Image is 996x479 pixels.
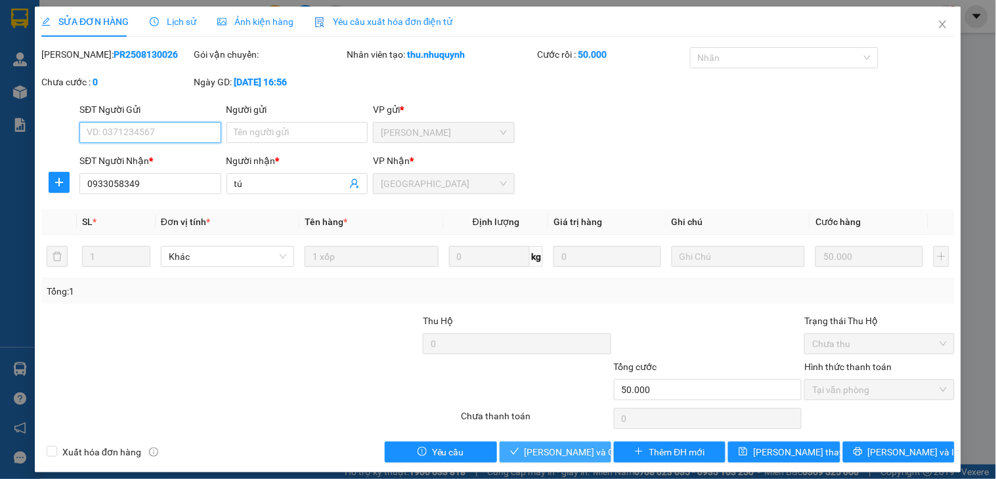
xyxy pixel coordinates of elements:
span: close [938,19,948,30]
div: Nhân viên tạo: [347,47,535,62]
button: plus [49,172,70,193]
input: VD: Bàn, Ghế [305,246,438,267]
span: [PERSON_NAME] và In [868,445,960,459]
button: check[PERSON_NAME] và Giao hàng [500,442,611,463]
span: CHƯA CƯỚC: [88,94,192,131]
span: plus [49,177,69,188]
span: Giá trị hàng [553,217,602,227]
span: printer [854,447,863,457]
b: thu.nhuquynh [407,49,465,60]
div: Người gửi [227,102,368,117]
span: user-add [349,178,360,189]
button: delete [47,246,68,267]
span: Tên hàng [305,217,347,227]
span: Thu Hộ [423,316,453,326]
span: Chưa thu [812,334,946,354]
div: Chưa cước : [41,75,191,89]
img: icon [314,17,325,28]
input: 0 [553,246,661,267]
span: Lịch sử [150,16,196,27]
span: Sài Gòn [381,174,506,194]
b: PR2508130026 [114,49,178,60]
span: Yêu cầu [432,445,464,459]
span: Định lượng [473,217,519,227]
span: check [510,447,519,457]
div: SĐT Người Nhận [79,154,221,168]
div: Trạng thái Thu Hộ [804,314,954,328]
b: 0 [93,77,98,87]
span: SL [82,217,93,227]
button: Close [924,7,961,43]
div: Ngày GD: [194,75,344,89]
button: printer[PERSON_NAME] và In [843,442,955,463]
span: Đơn vị tính [161,217,210,227]
div: VP gửi [373,102,514,117]
span: 0937589455 [4,73,96,91]
span: clock-circle [150,17,159,26]
div: SĐT Người Gửi [79,102,221,117]
span: picture [217,17,227,26]
span: Xuất hóa đơn hàng [57,445,146,459]
button: plusThêm ĐH mới [614,442,725,463]
span: Khác [169,247,286,266]
span: exclamation-circle [418,447,427,457]
button: exclamation-circleYêu cầu [385,442,496,463]
span: VI [4,52,19,71]
div: [PERSON_NAME]: [41,47,191,62]
span: VP Nhận [373,156,410,166]
span: Ảnh kiện hàng [217,16,293,27]
span: kg [530,246,543,267]
span: [PERSON_NAME] thay đổi [753,445,858,459]
div: Chưa thanh toán [460,409,612,432]
span: edit [41,17,51,26]
span: CƯỚC RỒI: [5,94,54,131]
span: Thêm ĐH mới [649,445,704,459]
span: [PERSON_NAME] và Giao hàng [525,445,651,459]
span: Phan Rang [381,123,506,142]
button: plus [934,246,949,267]
button: save[PERSON_NAME] thay đổi [728,442,840,463]
span: Yêu cầu xuất hóa đơn điện tử [314,16,453,27]
span: [PERSON_NAME] [4,28,152,51]
div: Gói vận chuyển: [194,47,344,62]
div: Tổng: 1 [47,284,385,299]
b: [DATE] 16:56 [234,77,288,87]
span: save [739,447,748,457]
div: Người nhận [227,154,368,168]
span: Tổng cước [614,362,657,372]
span: Tại văn phòng [812,380,946,400]
span: SỬA ĐƠN HÀNG [41,16,129,27]
span: plus [634,447,643,457]
b: 50.000 [578,49,607,60]
strong: NHẬN: [4,6,152,51]
div: Cước rồi : [538,47,687,62]
input: 0 [815,246,923,267]
label: Hình thức thanh toán [804,362,892,372]
span: Cước hàng [815,217,861,227]
span: info-circle [149,448,158,457]
input: Ghi Chú [672,246,805,267]
th: Ghi chú [666,209,810,235]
